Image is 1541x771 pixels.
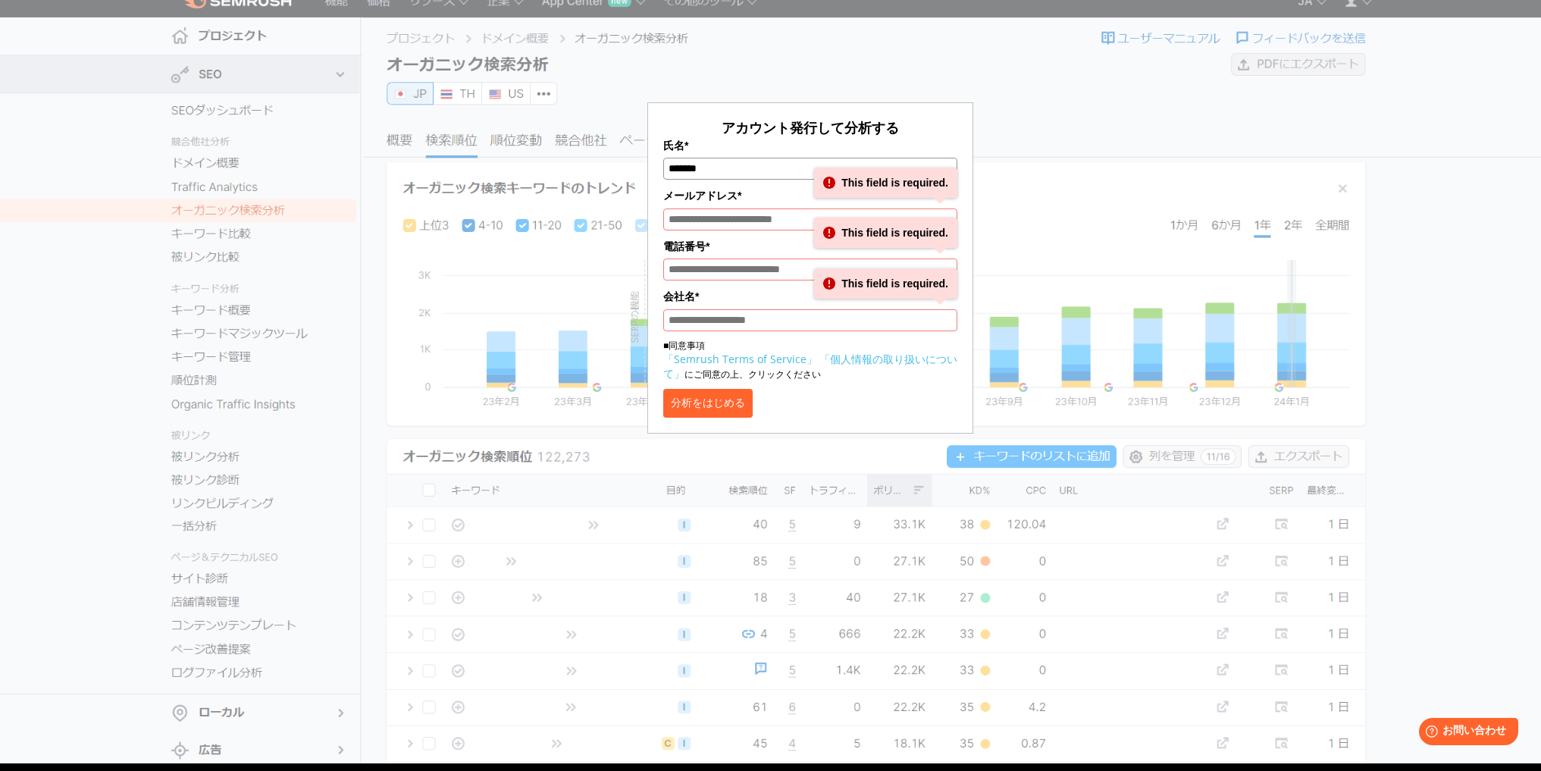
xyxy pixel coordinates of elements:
[663,339,957,381] p: ■同意事項 にご同意の上、クリックください
[814,268,957,299] div: This field is required.
[663,352,817,366] a: 「Semrush Terms of Service」
[663,238,957,255] label: 電話番号*
[663,389,753,418] button: 分析をはじめる
[1406,712,1524,754] iframe: Help widget launcher
[663,352,957,381] a: 「個人情報の取り扱いについて」
[814,168,957,198] div: This field is required.
[663,187,957,204] label: メールアドレス*
[722,118,899,136] span: アカウント発行して分析する
[814,218,957,248] div: This field is required.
